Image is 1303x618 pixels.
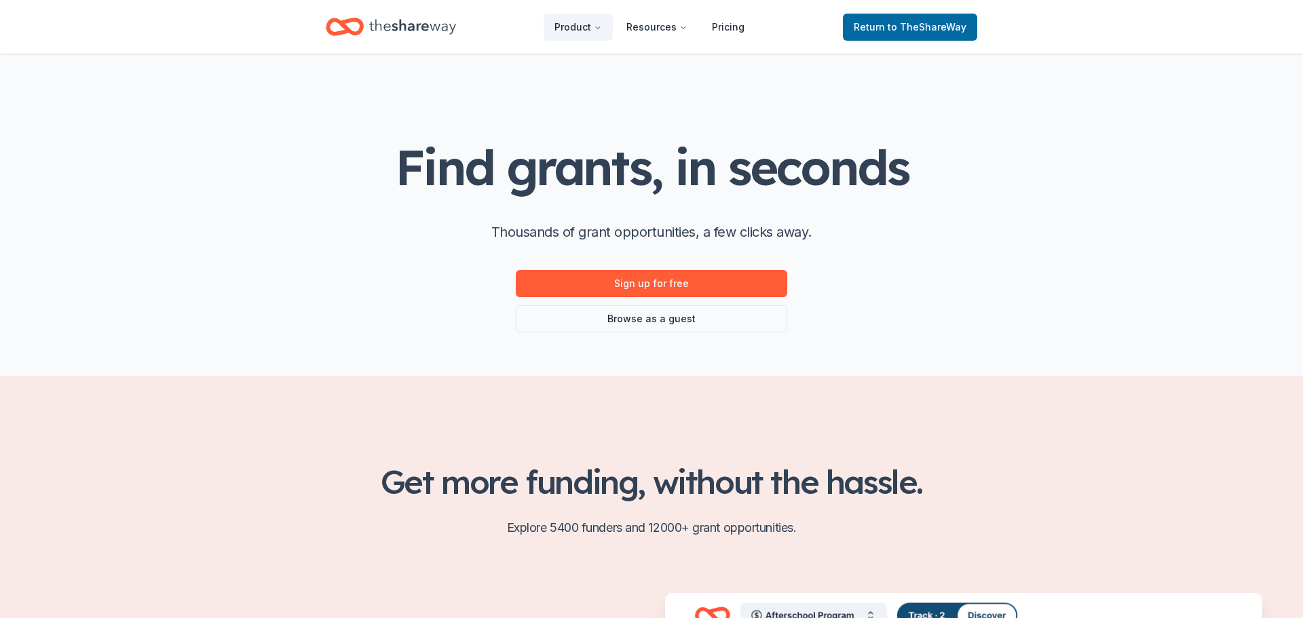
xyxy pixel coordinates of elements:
a: Returnto TheShareWay [843,14,977,41]
button: Product [544,14,613,41]
a: Pricing [701,14,755,41]
a: Home [326,11,456,43]
a: Sign up for free [516,270,787,297]
h2: Get more funding, without the hassle. [326,463,977,501]
span: to TheShareWay [888,21,966,33]
p: Thousands of grant opportunities, a few clicks away. [491,221,812,243]
a: Browse as a guest [516,305,787,332]
button: Resources [616,14,698,41]
h1: Find grants, in seconds [395,140,908,194]
p: Explore 5400 funders and 12000+ grant opportunities. [326,517,977,539]
span: Return [854,19,966,35]
nav: Main [544,11,755,43]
